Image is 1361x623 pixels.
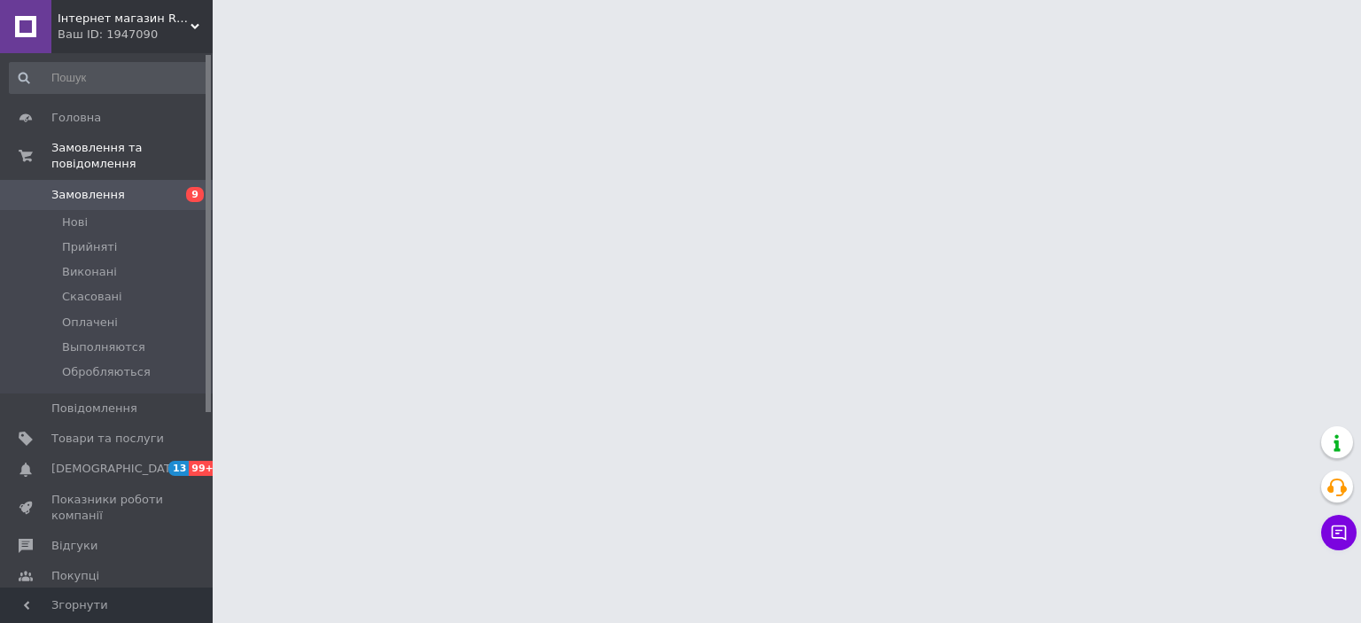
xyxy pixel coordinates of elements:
span: Обробляються [62,364,151,380]
span: Замовлення [51,187,125,203]
span: Покупці [51,568,99,584]
span: Інтернет магазин REVATORG [58,11,191,27]
span: Прийняті [62,239,117,255]
span: 99+ [189,461,218,476]
input: Пошук [9,62,209,94]
span: Відгуки [51,538,97,554]
span: Повідомлення [51,401,137,417]
span: [DEMOGRAPHIC_DATA] [51,461,183,477]
span: 9 [186,187,204,202]
span: Товари та послуги [51,431,164,447]
div: Ваш ID: 1947090 [58,27,213,43]
span: Нові [62,214,88,230]
span: Замовлення та повідомлення [51,140,213,172]
button: Чат з покупцем [1321,515,1357,550]
span: 13 [168,461,189,476]
span: Виконані [62,264,117,280]
span: Выполняются [62,339,145,355]
span: Показники роботи компанії [51,492,164,524]
span: Скасовані [62,289,122,305]
span: Оплачені [62,315,118,331]
span: Головна [51,110,101,126]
